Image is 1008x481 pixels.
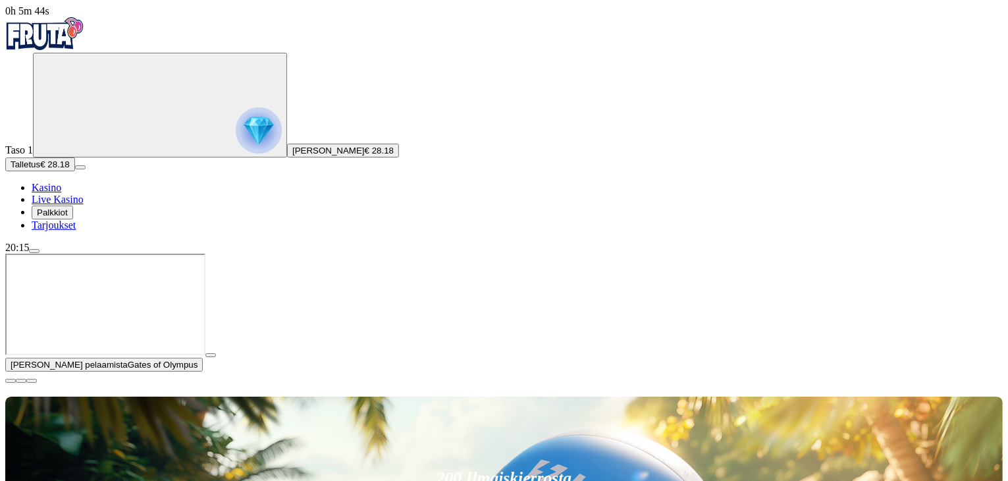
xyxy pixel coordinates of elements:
[128,360,198,370] span: Gates of Olympus
[40,159,69,169] span: € 28.18
[33,53,287,157] button: reward progress
[236,107,282,154] img: reward progress
[5,182,1003,231] nav: Main menu
[5,254,205,355] iframe: Gates of Olympus
[287,144,399,157] button: [PERSON_NAME]€ 28.18
[26,379,37,383] button: fullscreen icon
[5,242,29,253] span: 20:15
[32,206,73,219] button: Palkkiot
[5,157,75,171] button: Talletusplus icon€ 28.18
[205,353,216,357] button: play icon
[5,41,84,52] a: Fruta
[29,249,40,253] button: menu
[32,182,61,193] a: Kasino
[11,159,40,169] span: Talletus
[32,194,84,205] a: Live Kasino
[16,379,26,383] button: chevron-down icon
[5,5,49,16] span: user session time
[5,358,203,372] button: [PERSON_NAME] pelaamistaGates of Olympus
[5,17,84,50] img: Fruta
[5,17,1003,231] nav: Primary
[75,165,86,169] button: menu
[5,144,33,156] span: Taso 1
[11,360,128,370] span: [PERSON_NAME] pelaamista
[292,146,365,156] span: [PERSON_NAME]
[32,219,76,231] a: Tarjoukset
[5,379,16,383] button: close icon
[37,208,68,217] span: Palkkiot
[365,146,394,156] span: € 28.18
